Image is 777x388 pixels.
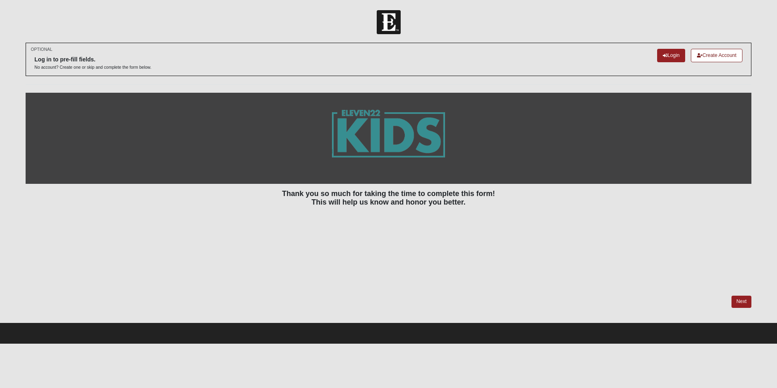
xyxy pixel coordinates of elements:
[316,93,461,184] img: GetImage.ashx
[31,46,52,52] small: OPTIONAL
[35,56,152,63] h6: Log in to pre-fill fields.
[26,190,751,207] h4: Thank you so much for taking the time to complete this form! This will help us know and honor you...
[657,49,685,62] a: Login
[691,49,742,62] a: Create Account
[377,10,401,34] img: Church of Eleven22 Logo
[35,64,152,70] p: No account? Create one or skip and complete the form below.
[731,296,751,307] a: Next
